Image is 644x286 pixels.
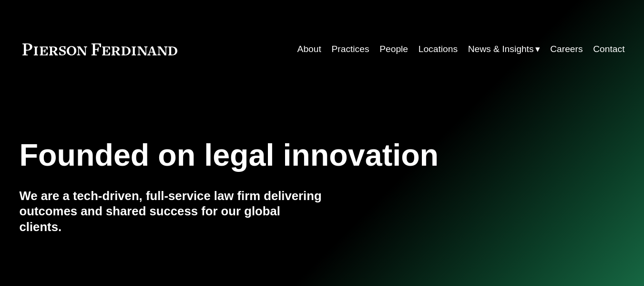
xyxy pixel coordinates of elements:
a: Practices [331,40,369,58]
a: Locations [419,40,458,58]
a: People [379,40,408,58]
h1: Founded on legal innovation [20,138,524,173]
a: Careers [550,40,583,58]
span: News & Insights [468,41,534,58]
a: About [297,40,321,58]
h4: We are a tech-driven, full-service law firm delivering outcomes and shared success for our global... [20,188,322,235]
a: Contact [593,40,624,58]
a: folder dropdown [468,40,540,58]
